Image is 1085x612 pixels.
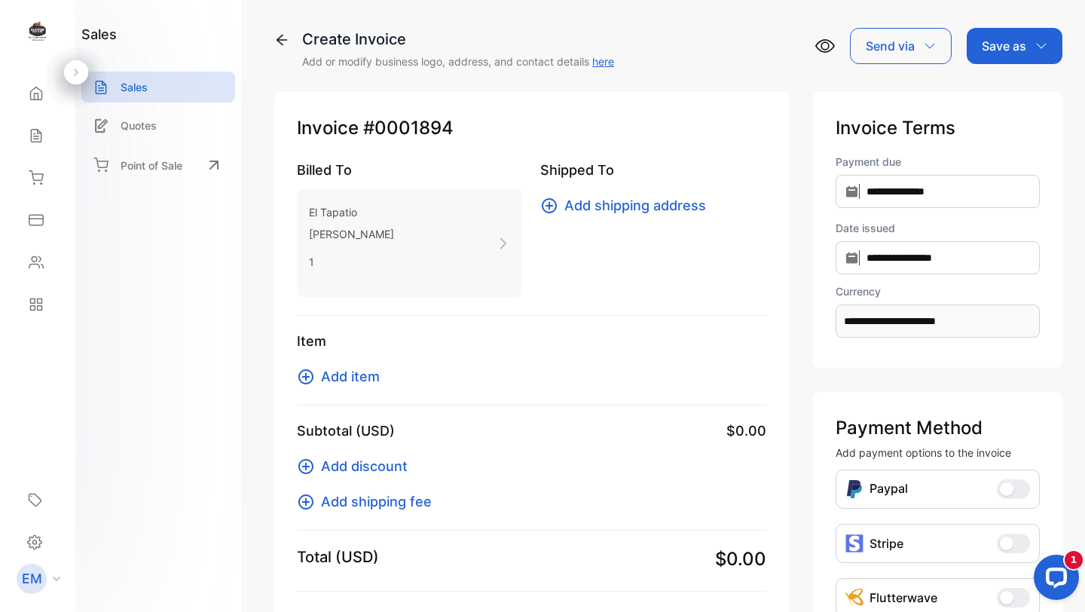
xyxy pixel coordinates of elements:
[870,589,937,607] p: Flutterwave
[81,72,235,103] a: Sales
[309,201,394,223] p: El Tapatio
[297,160,522,180] p: Billed To
[982,37,1026,55] p: Save as
[302,54,614,69] p: Add or modify business logo, address, and contact details
[836,154,1040,170] label: Payment due
[297,366,389,387] button: Add item
[726,421,766,441] span: $0.00
[845,589,863,607] img: Icon
[1022,549,1085,612] iframe: LiveChat chat widget
[297,546,379,568] p: Total (USD)
[309,251,394,273] p: 1
[715,546,766,573] span: $0.00
[26,20,49,42] img: logo
[845,479,863,499] img: Icon
[297,491,441,512] button: Add shipping fee
[845,534,863,552] img: icon
[592,55,614,68] a: here
[81,24,117,44] h1: sales
[870,479,908,499] p: Paypal
[836,445,1040,461] p: Add payment options to the invoice
[81,110,235,141] a: Quotes
[850,28,952,64] button: Send via
[302,28,614,50] div: Create Invoice
[321,456,408,476] span: Add discount
[309,223,394,245] p: [PERSON_NAME]
[321,366,380,387] span: Add item
[121,79,148,95] p: Sales
[81,148,235,182] a: Point of Sale
[297,115,766,142] p: Invoice
[836,115,1040,142] p: Invoice Terms
[866,37,915,55] p: Send via
[121,158,182,173] p: Point of Sale
[836,283,1040,299] label: Currency
[564,195,706,216] span: Add shipping address
[121,118,157,133] p: Quotes
[540,160,766,180] p: Shipped To
[22,569,42,589] p: EM
[836,220,1040,236] label: Date issued
[321,491,432,512] span: Add shipping fee
[836,415,1040,442] p: Payment Method
[363,115,454,142] span: #0001894
[967,28,1062,64] button: Save as
[297,421,395,441] p: Subtotal (USD)
[297,456,417,476] button: Add discount
[540,195,715,216] button: Add shipping address
[297,331,766,351] p: Item
[870,534,903,552] p: Stripe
